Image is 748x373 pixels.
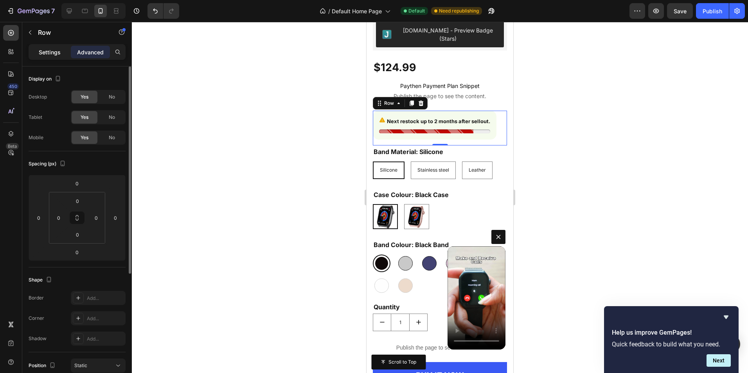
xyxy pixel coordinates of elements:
[696,3,729,19] button: Publish
[81,114,88,121] span: Yes
[332,7,382,15] span: Default Home Page
[87,315,124,322] div: Add...
[74,362,87,368] span: Static
[7,83,19,90] div: 450
[328,7,330,15] span: /
[612,312,731,367] div: Help us improve GemPages!
[29,159,67,169] div: Spacing (px)
[109,114,115,121] span: No
[721,312,731,322] button: Hide survey
[70,229,85,240] input: 0px
[7,292,24,309] button: decrement
[109,93,115,100] span: No
[71,359,126,373] button: Static
[147,3,179,19] div: Undo/Redo
[703,7,722,15] div: Publish
[53,212,65,224] input: 0px
[69,178,85,189] input: 0
[6,322,140,330] p: Publish the page to see the content.
[29,74,63,84] div: Display on
[81,134,88,141] span: Yes
[109,134,115,141] span: No
[367,22,513,373] iframe: To enrich screen reader interactions, please activate Accessibility in Grammarly extension settings
[29,360,57,371] div: Position
[29,134,43,141] div: Mobile
[87,335,124,343] div: Add...
[39,48,61,56] p: Settings
[33,212,45,224] input: 0
[29,335,47,342] div: Shadow
[16,78,29,85] div: Row
[612,328,731,337] h2: Help us improve GemPages!
[43,292,61,309] button: increment
[29,294,44,301] div: Border
[674,8,687,14] span: Save
[24,292,43,309] input: quantity
[29,275,54,285] div: Shape
[16,8,25,17] img: Judgeme.png
[6,38,50,53] div: $124.99
[87,295,124,302] div: Add...
[6,59,140,69] span: Paythen Payment Plan Snippet
[38,28,104,37] p: Row
[6,279,140,292] div: Quantity
[612,341,731,348] p: Quick feedback to build what you need.
[20,95,124,104] p: Next restock up to 2 months after sellout.
[6,143,19,149] div: Beta
[6,70,140,78] span: Publish the page to see the content.
[6,217,83,230] legend: Band Colour: Black Band
[29,315,44,322] div: Corner
[77,48,104,56] p: Advanced
[102,145,119,151] span: Leather
[707,354,731,367] button: Next question
[29,114,42,121] div: Tablet
[51,6,55,16] p: 7
[439,7,479,14] span: Need republishing
[81,93,88,100] span: Yes
[51,145,83,151] span: Stainless steel
[3,3,58,19] button: 7
[70,195,85,207] input: 0px
[90,212,102,224] input: 0px
[29,93,47,100] div: Desktop
[408,7,425,14] span: Default
[6,124,77,136] legend: Band Material: Silicone
[110,212,121,224] input: 0
[667,3,693,19] button: Save
[13,145,31,151] span: Silicone
[31,4,131,21] div: [DOMAIN_NAME] - Preview Badge (Stars)
[6,167,83,179] legend: Case Colour: Black Case
[69,246,85,258] input: 0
